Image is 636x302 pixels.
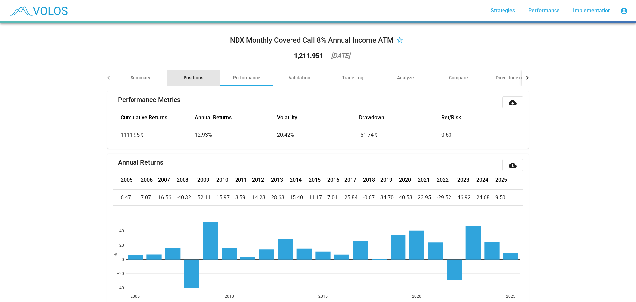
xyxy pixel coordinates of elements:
[252,171,271,190] th: 2012
[344,190,363,206] td: 25.84
[509,99,517,107] mat-icon: cloud_download
[476,171,495,190] th: 2024
[449,74,468,81] div: Compare
[290,171,309,190] th: 2014
[496,74,527,81] div: Direct Indexing
[294,52,323,59] div: 1,211.951
[271,171,290,190] th: 2013
[363,190,380,206] td: -0.67
[327,190,344,206] td: 7.01
[359,108,441,127] th: Drawdown
[418,190,437,206] td: 23.95
[344,171,363,190] th: 2017
[230,35,393,46] div: NDX Monthly Covered Call 8% Annual Income ATM
[399,190,418,206] td: 40.53
[158,171,177,190] th: 2007
[233,74,260,81] div: Performance
[491,7,515,14] span: Strategies
[331,52,350,59] div: [DATE]
[252,190,271,206] td: 14.23
[523,5,565,17] a: Performance
[235,171,252,190] th: 2011
[216,171,235,190] th: 2010
[359,127,441,143] td: -51.74%
[113,127,195,143] td: 1111.95%
[399,171,418,190] th: 2020
[380,171,399,190] th: 2019
[277,127,359,143] td: 20.42%
[441,108,523,127] th: Ret/Risk
[289,74,310,81] div: Validation
[277,108,359,127] th: Volatility
[327,171,344,190] th: 2016
[476,190,495,206] td: 24.68
[396,37,404,45] mat-icon: star_border
[5,2,71,19] img: blue_transparent.png
[113,190,141,206] td: 6.47
[620,7,628,15] mat-icon: account_circle
[457,190,476,206] td: 46.92
[113,108,195,127] th: Cumulative Returns
[118,159,163,166] mat-card-title: Annual Returns
[309,171,328,190] th: 2015
[441,127,523,143] td: 0.63
[437,190,457,206] td: -29.52
[342,74,363,81] div: Trade Log
[271,190,290,206] td: 28.63
[437,171,457,190] th: 2022
[290,190,309,206] td: 15.40
[113,171,141,190] th: 2005
[195,127,277,143] td: 12.93%
[528,7,560,14] span: Performance
[485,5,520,17] a: Strategies
[235,190,252,206] td: 3.59
[568,5,616,17] a: Implementation
[141,190,158,206] td: 7.07
[363,171,380,190] th: 2018
[380,190,399,206] td: 34.70
[495,190,523,206] td: 9.50
[457,171,476,190] th: 2023
[197,190,216,206] td: 52.11
[141,171,158,190] th: 2006
[197,171,216,190] th: 2009
[177,171,197,190] th: 2008
[131,74,150,81] div: Summary
[195,108,277,127] th: Annual Returns
[184,74,203,81] div: Positions
[177,190,197,206] td: -40.32
[509,161,517,169] mat-icon: cloud_download
[495,171,523,190] th: 2025
[418,171,437,190] th: 2021
[573,7,611,14] span: Implementation
[118,96,180,103] mat-card-title: Performance Metrics
[158,190,177,206] td: 16.56
[397,74,414,81] div: Analyze
[309,190,328,206] td: 11.17
[216,190,235,206] td: 15.97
